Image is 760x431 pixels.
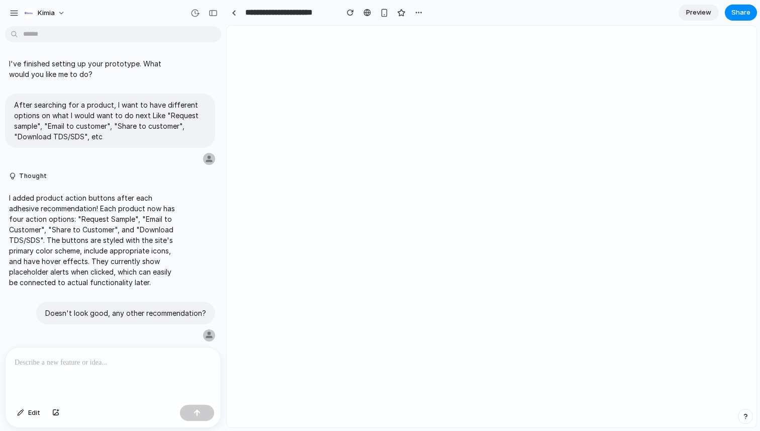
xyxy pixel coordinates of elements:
p: I've finished setting up your prototype. What would you like me to do? [9,58,177,79]
span: Edit [28,408,40,418]
span: Share [731,8,750,18]
button: Share [725,5,757,21]
a: Preview [679,5,719,21]
span: Preview [686,8,711,18]
p: After searching for a product, I want to have different options on what I would want to do next L... [14,100,206,142]
p: Doesn't look good, any other recommendation? [45,308,206,318]
p: I added product action buttons after each adhesive recommendation! Each product now has four acti... [9,193,177,288]
button: Edit [12,405,45,421]
button: Kimia [20,5,70,21]
span: Kimia [38,8,55,18]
